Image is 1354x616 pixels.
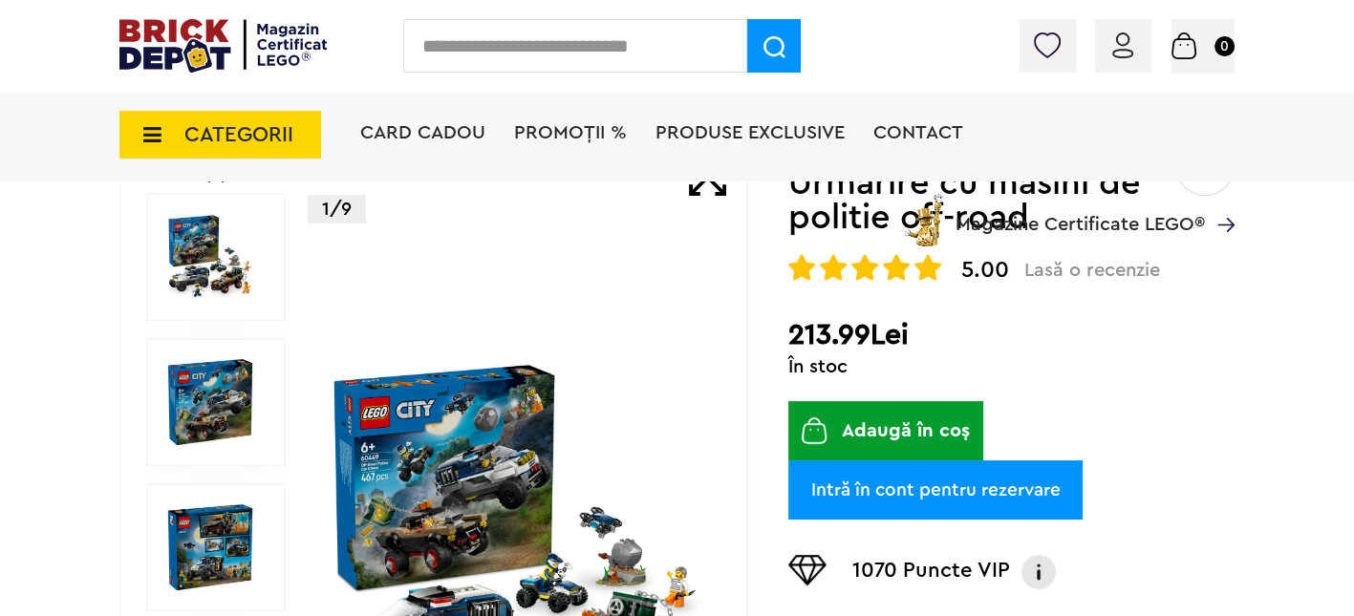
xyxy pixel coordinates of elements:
[883,254,910,281] img: Evaluare cu stele
[956,190,1205,234] span: Magazine Certificate LEGO®
[1214,36,1235,56] small: 0
[788,318,1235,352] h2: 213.99Lei
[1020,555,1058,589] img: Info VIP
[184,124,293,145] span: CATEGORII
[873,123,963,142] a: Contact
[167,214,253,300] img: Urmarire cu masini de politie off-road
[788,401,982,460] button: Adaugă în coș
[788,555,827,585] img: Puncte VIP
[1024,259,1160,282] span: Lasă o recenzie
[656,123,845,142] a: Produse exclusive
[852,555,1010,589] p: 1070 Puncte VIP
[167,504,253,590] img: Urmarire cu masini de politie off-road LEGO 60449
[851,254,878,281] img: Evaluare cu stele
[1205,190,1235,209] a: Magazine Certificate LEGO®
[788,357,1235,376] div: În stoc
[961,259,1009,282] span: 5.00
[914,254,941,281] img: Evaluare cu stele
[514,123,627,142] a: PROMOȚII %
[820,254,847,281] img: Evaluare cu stele
[788,254,815,281] img: Evaluare cu stele
[167,359,253,445] img: Urmarire cu masini de politie off-road
[788,460,1083,520] a: Intră în cont pentru rezervare
[360,123,485,142] a: Card Cadou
